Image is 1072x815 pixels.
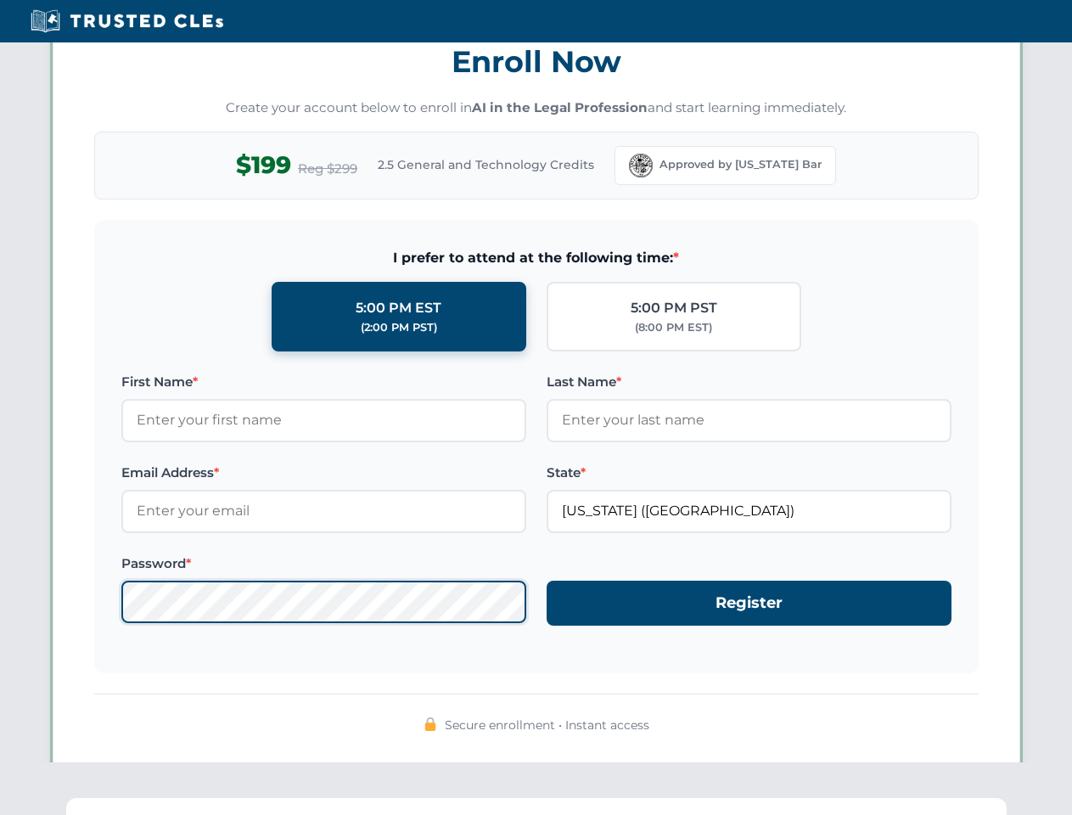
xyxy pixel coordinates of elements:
[445,716,649,734] span: Secure enrollment • Instant access
[547,463,951,483] label: State
[659,156,822,173] span: Approved by [US_STATE] Bar
[472,99,648,115] strong: AI in the Legal Profession
[121,399,526,441] input: Enter your first name
[94,98,979,118] p: Create your account below to enroll in and start learning immediately.
[356,297,441,319] div: 5:00 PM EST
[236,146,291,184] span: $199
[121,247,951,269] span: I prefer to attend at the following time:
[121,490,526,532] input: Enter your email
[631,297,717,319] div: 5:00 PM PST
[361,319,437,336] div: (2:00 PM PST)
[547,581,951,626] button: Register
[378,155,594,174] span: 2.5 General and Technology Credits
[547,490,951,532] input: Florida (FL)
[424,717,437,731] img: 🔒
[121,372,526,392] label: First Name
[94,35,979,88] h3: Enroll Now
[547,399,951,441] input: Enter your last name
[121,463,526,483] label: Email Address
[25,8,228,34] img: Trusted CLEs
[121,554,526,574] label: Password
[298,159,357,179] span: Reg $299
[635,319,712,336] div: (8:00 PM EST)
[547,372,951,392] label: Last Name
[629,154,653,177] img: Florida Bar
